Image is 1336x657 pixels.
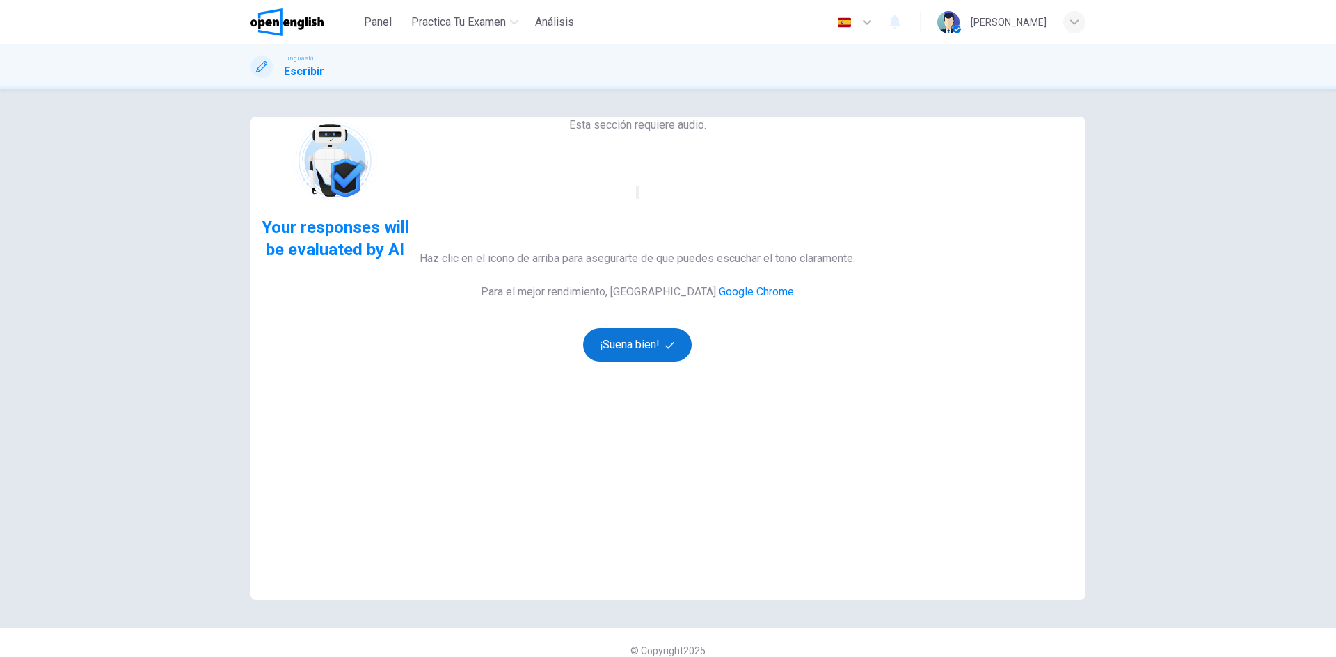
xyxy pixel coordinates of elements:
button: Panel [356,10,400,35]
button: Practica tu examen [406,10,524,35]
span: Linguaskill [284,54,318,63]
span: Practica tu examen [411,14,506,31]
button: ¡Suena bien! [583,328,692,362]
div: [PERSON_NAME] [971,14,1047,31]
h6: Para el mejor rendimiento, [GEOGRAPHIC_DATA] [481,284,794,300]
img: OpenEnglish logo [250,8,324,36]
span: Análisis [535,14,574,31]
button: Análisis [530,10,580,35]
img: Profile picture [937,11,960,33]
span: Panel [364,14,392,31]
a: Google Chrome [719,285,794,298]
h6: Haz clic en el icono de arriba para asegurarte de que puedes escuchar el tono claramente. [420,250,855,267]
img: robot icon [291,117,379,205]
h1: Escribir [284,63,324,80]
span: Your responses will be evaluated by AI [250,216,420,261]
a: OpenEnglish logo [250,8,356,36]
h6: Esta sección requiere audio. [420,117,855,133]
img: es [836,17,853,28]
span: © Copyright 2025 [630,645,706,656]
